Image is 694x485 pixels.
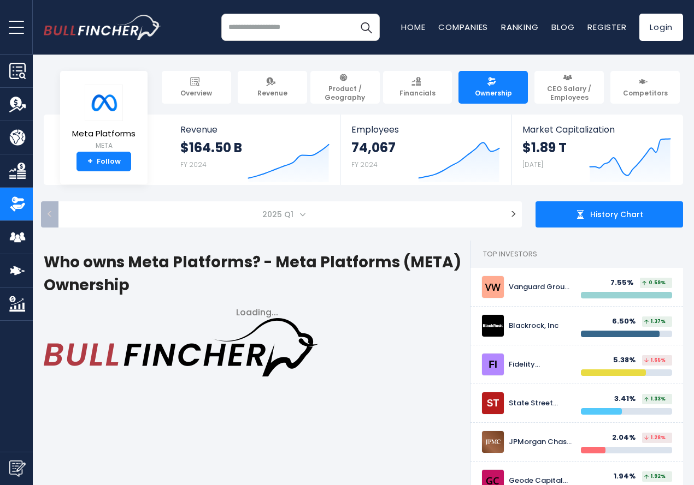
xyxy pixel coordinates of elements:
h2: Top Investors [470,241,683,268]
strong: + [87,157,93,166]
a: Ranking [501,21,538,33]
span: Competitors [623,89,668,98]
span: 0.59% [642,280,666,285]
strong: 74,067 [351,139,396,156]
a: Product / Geography [310,71,380,104]
a: Blog [551,21,574,33]
a: Competitors [610,71,680,104]
a: Login [639,14,683,41]
span: Revenue [257,89,287,98]
div: 7.55% [610,278,640,288]
a: CEO Salary / Employees [534,71,604,104]
strong: $1.89 T [522,139,567,156]
small: FY 2024 [180,160,207,169]
div: Blackrock, Inc [509,321,573,331]
span: 1.28% [644,435,666,440]
span: 2025 Q1 [258,207,300,222]
small: [DATE] [522,160,543,169]
span: Revenue [180,124,330,135]
div: State Street Corp [509,399,573,408]
img: history chart [576,210,585,219]
div: 3.41% [614,394,642,404]
span: Product / Geography [315,85,375,101]
a: Revenue $164.50 B FY 2024 [169,115,340,185]
span: 1.92% [644,474,666,479]
button: > [505,201,522,227]
span: 2025 Q1 [64,201,499,227]
div: 2.04% [612,433,642,442]
a: Meta Platforms META [72,84,136,152]
a: Market Capitalization $1.89 T [DATE] [511,115,682,185]
div: Loading... [44,307,470,319]
a: Companies [438,21,488,33]
span: Financials [399,89,436,98]
a: Revenue [238,71,307,104]
span: 1.65% [644,358,666,363]
a: Ownership [458,71,528,104]
small: META [72,141,136,151]
div: JPMorgan Chase & CO [509,438,573,447]
span: History Chart [590,209,643,219]
a: Financials [383,71,452,104]
span: 1.33% [644,397,666,402]
span: CEO Salary / Employees [539,85,599,101]
span: Employees [351,124,499,135]
h1: Who owns Meta Platforms? - Meta Platforms (META) Ownership [44,251,470,297]
span: Market Capitalization [522,124,671,135]
a: Employees 74,067 FY 2024 [340,115,510,185]
img: Ownership [9,196,26,212]
img: bullfincher logo [44,15,161,40]
span: 1.37% [644,319,666,324]
div: Fidelity Investments (FMR) [509,360,573,369]
a: Overview [162,71,231,104]
div: 1.94% [614,472,642,481]
small: FY 2024 [351,160,378,169]
button: Search [352,14,380,41]
a: +Follow [77,152,131,171]
strong: $164.50 B [180,139,242,156]
div: Vanguard Group Inc [509,283,573,292]
div: 6.50% [612,317,642,326]
a: Register [587,21,626,33]
span: Overview [180,89,212,98]
div: 5.38% [613,356,642,365]
button: < [41,201,58,227]
span: Meta Platforms [72,129,136,139]
span: Ownership [475,89,512,98]
a: Go to homepage [44,15,161,40]
a: Home [401,21,425,33]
